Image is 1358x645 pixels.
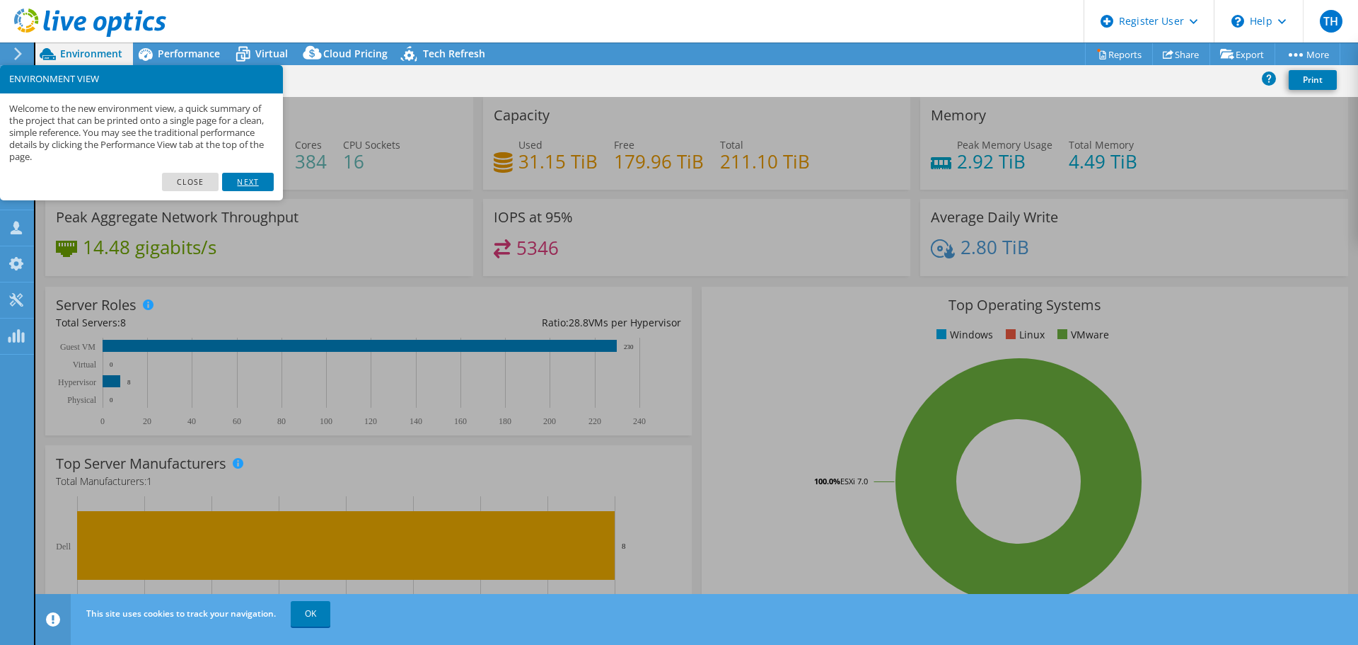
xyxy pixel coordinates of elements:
[9,103,274,164] p: Welcome to the new environment view, a quick summary of the project that can be printed onto a si...
[162,173,219,191] a: Close
[1152,43,1210,65] a: Share
[255,47,288,60] span: Virtual
[1320,10,1342,33] span: TH
[60,47,122,60] span: Environment
[222,173,273,191] a: Next
[1085,43,1153,65] a: Reports
[86,607,276,620] span: This site uses cookies to track your navigation.
[1275,43,1340,65] a: More
[323,47,388,60] span: Cloud Pricing
[9,74,274,84] h3: ENVIRONMENT VIEW
[1231,15,1244,28] svg: \n
[158,47,220,60] span: Performance
[1209,43,1275,65] a: Export
[1289,70,1337,90] a: Print
[291,601,330,627] a: OK
[423,47,485,60] span: Tech Refresh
